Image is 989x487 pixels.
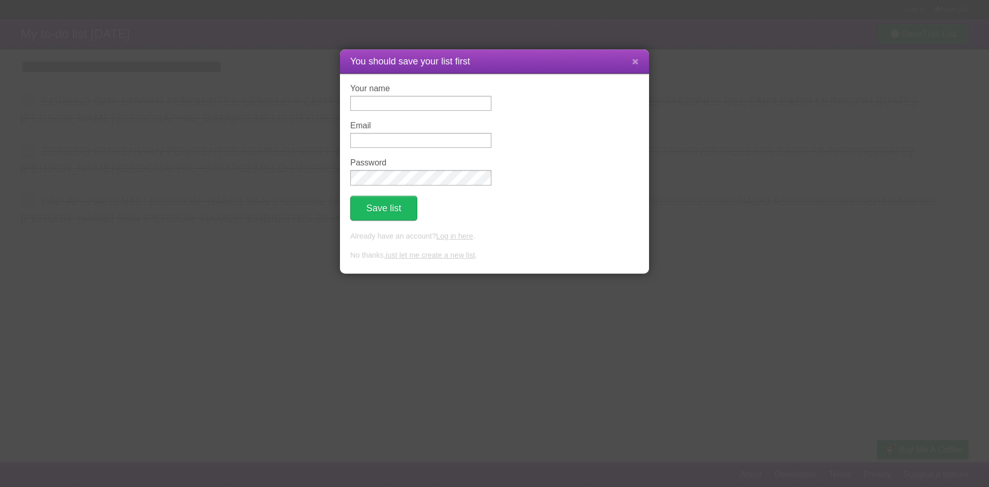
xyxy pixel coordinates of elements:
p: No thanks, . [350,250,639,261]
a: just let me create a new list [386,251,475,259]
p: Already have an account? . [350,231,639,242]
label: Email [350,121,491,130]
button: Save list [350,196,417,221]
h1: You should save your list first [350,55,639,69]
a: Log in here [436,232,473,240]
label: Password [350,158,491,167]
label: Your name [350,84,491,93]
